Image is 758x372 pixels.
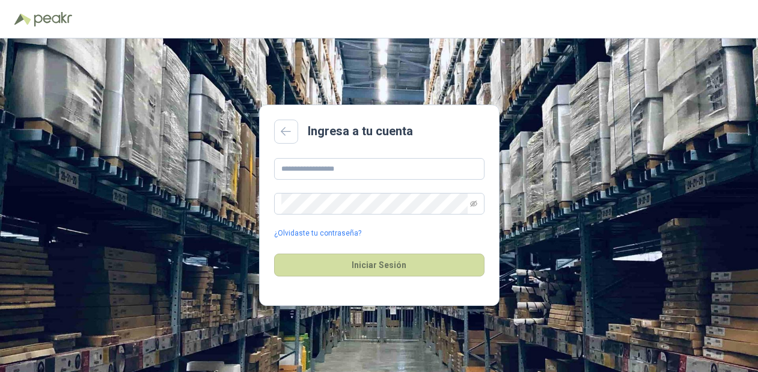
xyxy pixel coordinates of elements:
img: Logo [14,13,31,25]
h2: Ingresa a tu cuenta [308,122,413,141]
span: eye-invisible [470,200,477,207]
button: Iniciar Sesión [274,254,484,276]
img: Peakr [34,12,72,26]
a: ¿Olvidaste tu contraseña? [274,228,361,239]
